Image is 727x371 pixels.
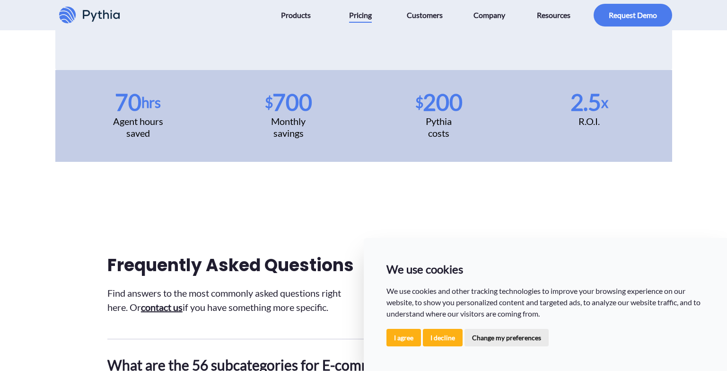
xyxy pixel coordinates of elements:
[601,93,608,112] div: x
[570,93,601,112] div: 2.5
[115,93,141,112] div: 70
[537,8,570,23] span: Resources
[141,93,161,112] div: hrs
[113,115,163,139] h3: Agent hours saved
[272,93,312,112] div: 700
[386,261,705,278] p: We use cookies
[386,329,421,346] button: I agree
[464,329,549,346] button: Change my preferences
[423,93,462,112] div: 200
[281,8,311,23] span: Products
[423,329,463,346] button: I decline
[578,115,600,127] h3: R.O.I.
[141,301,183,313] a: contact us
[426,115,452,139] h3: Pythia costs
[107,286,359,314] h3: Find answers to the most commonly asked questions right here. Or if you have something more speci...
[473,8,505,23] span: Company
[407,8,443,23] span: Customers
[265,93,273,112] div: $
[415,93,423,112] div: $
[271,115,306,139] h3: Monthly savings
[386,285,705,319] p: We use cookies and other tracking technologies to improve your browsing experience on our website...
[107,253,359,278] h2: Frequently Asked Questions
[349,8,372,23] span: Pricing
